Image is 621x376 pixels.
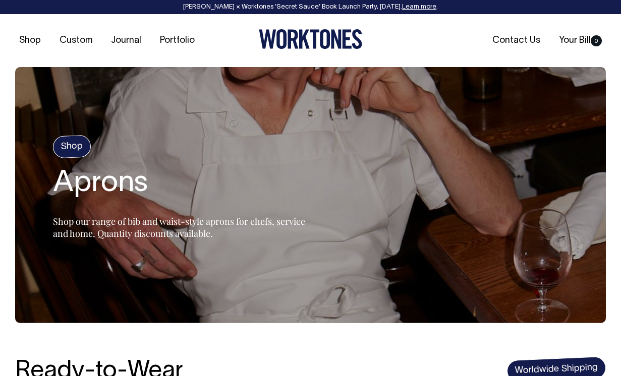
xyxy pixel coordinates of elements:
[15,32,45,49] a: Shop
[402,4,436,10] a: Learn more
[10,4,611,11] div: [PERSON_NAME] × Worktones ‘Secret Sauce’ Book Launch Party, [DATE]. .
[55,32,96,49] a: Custom
[555,32,606,49] a: Your Bill0
[52,135,91,159] h4: Shop
[53,168,305,200] h1: Aprons
[107,32,145,49] a: Journal
[53,215,305,239] span: Shop our range of bib and waist-style aprons for chefs, service and home. Quantity discounts avai...
[156,32,199,49] a: Portfolio
[488,32,544,49] a: Contact Us
[591,35,602,46] span: 0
